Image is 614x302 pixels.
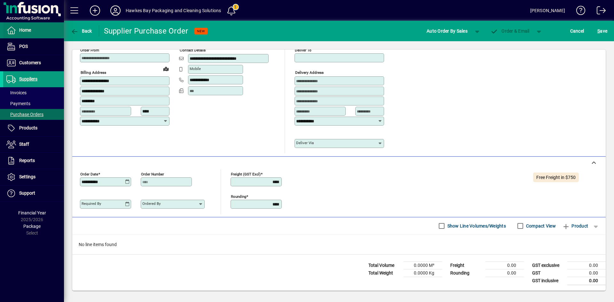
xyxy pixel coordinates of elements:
button: Profile [105,5,126,16]
td: GST [529,269,567,277]
mat-label: Required by [82,201,101,206]
mat-label: Mobile [190,66,201,71]
mat-label: Ordered by [142,201,161,206]
td: 0.00 [567,261,606,269]
td: 0.00 [567,277,606,285]
mat-label: Deliver via [296,141,314,145]
span: Back [71,28,92,34]
span: Invoices [6,90,27,95]
span: Payments [6,101,30,106]
a: POS [3,39,64,55]
td: 0.00 [567,269,606,277]
div: [PERSON_NAME] [530,5,565,16]
mat-label: Deliver To [295,48,311,52]
span: ave [597,26,607,36]
span: Home [19,27,31,33]
button: Add [85,5,105,16]
span: Reports [19,158,35,163]
span: Products [19,125,37,130]
app-page-header-button: Back [64,25,99,37]
mat-label: Rounding [231,194,246,198]
span: Customers [19,60,41,65]
label: Compact View [525,223,556,229]
mat-label: Freight (GST excl) [231,172,261,176]
a: Settings [3,169,64,185]
a: Staff [3,136,64,152]
td: GST exclusive [529,261,567,269]
a: View on map [161,64,171,74]
span: Suppliers [19,76,37,81]
a: Payments [3,98,64,109]
span: Staff [19,142,29,147]
button: Save [596,25,609,37]
a: Reports [3,153,64,169]
mat-label: Order from [80,48,99,52]
td: GST inclusive [529,277,567,285]
a: Purchase Orders [3,109,64,120]
span: Cancel [570,26,584,36]
td: Total Volume [365,261,404,269]
td: Total Weight [365,269,404,277]
td: 0.00 [485,269,524,277]
a: Knowledge Base [571,1,586,22]
span: Auto Order By Sales [427,26,468,36]
span: Settings [19,174,35,179]
div: Hawkes Bay Packaging and Cleaning Solutions [126,5,221,16]
span: Package [23,224,41,229]
div: No line items found [72,235,606,254]
td: Rounding [447,269,485,277]
span: POS [19,44,28,49]
a: Customers [3,55,64,71]
span: Order & Email [491,28,530,34]
span: NEW [197,29,205,33]
mat-label: Order date [80,172,98,176]
button: Order & Email [487,25,533,37]
td: 0.0000 M³ [404,261,442,269]
a: Logout [592,1,606,22]
span: Purchase Orders [6,112,43,117]
button: Cancel [569,25,586,37]
span: Financial Year [18,210,46,215]
label: Show Line Volumes/Weights [446,223,506,229]
a: Invoices [3,87,64,98]
span: Free Freight in $750 [536,175,576,180]
a: Support [3,185,64,201]
span: Support [19,190,35,196]
span: Product [562,221,588,231]
button: Auto Order By Sales [423,25,471,37]
div: Supplier Purchase Order [104,26,188,36]
a: Home [3,22,64,38]
mat-label: Order number [141,172,164,176]
td: Freight [447,261,485,269]
button: Product [559,220,591,232]
a: Products [3,120,64,136]
button: Back [69,25,94,37]
span: S [597,28,600,34]
td: 0.0000 Kg [404,269,442,277]
td: 0.00 [485,261,524,269]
